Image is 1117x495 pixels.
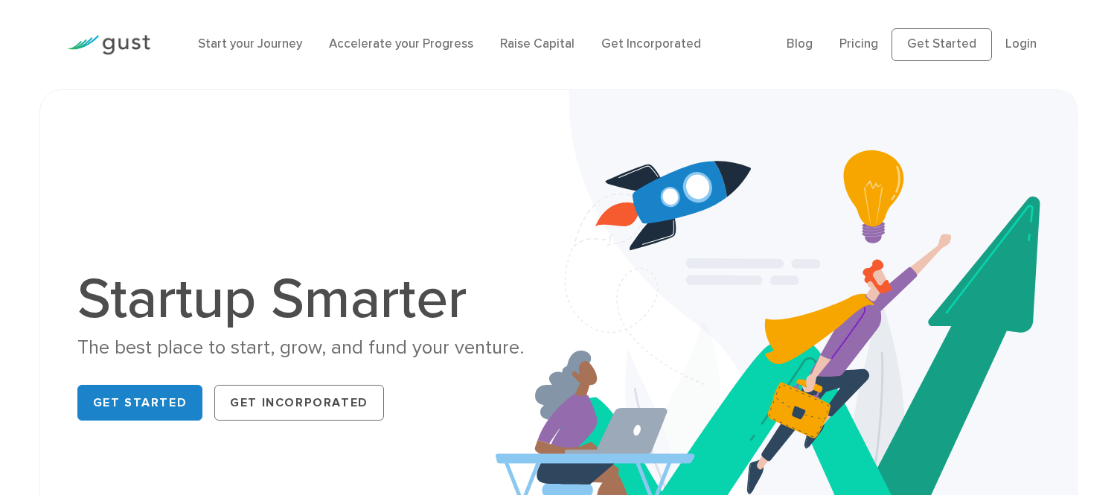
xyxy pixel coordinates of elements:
a: Blog [787,36,813,51]
h1: Startup Smarter [77,271,548,328]
a: Accelerate your Progress [329,36,473,51]
img: Gust Logo [67,35,150,55]
a: Start your Journey [198,36,302,51]
a: Pricing [839,36,878,51]
a: Get Started [892,28,992,61]
a: Login [1005,36,1037,51]
a: Get Incorporated [214,385,384,421]
a: Get Incorporated [601,36,701,51]
a: Get Started [77,385,203,421]
div: The best place to start, grow, and fund your venture. [77,335,548,361]
a: Raise Capital [500,36,574,51]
